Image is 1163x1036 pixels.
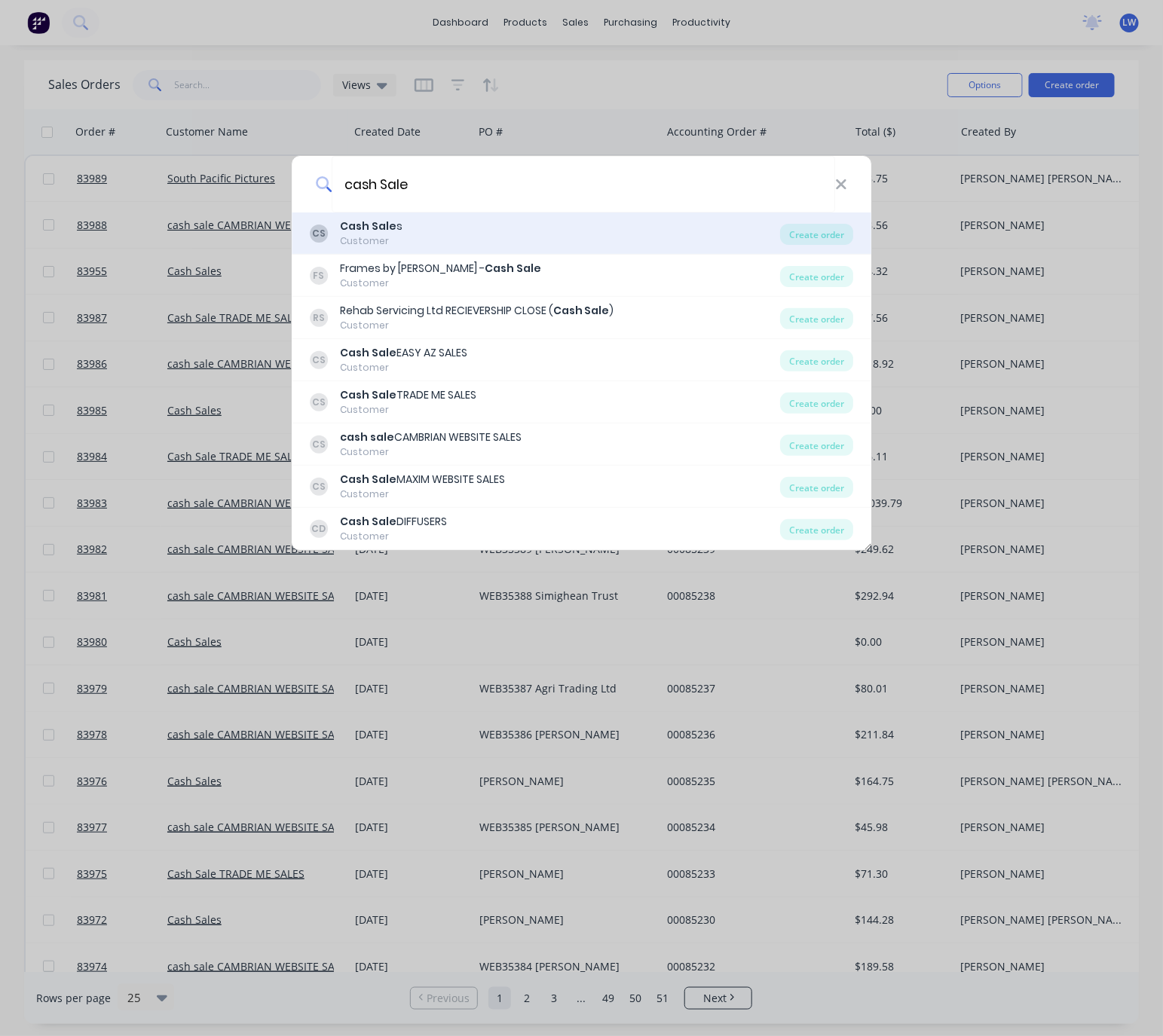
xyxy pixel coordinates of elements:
div: MAXIM WEBSITE SALES [340,472,505,487]
div: RS [310,309,328,327]
div: Customer [340,234,402,248]
div: Create order [780,393,853,414]
div: CS [310,351,328,369]
div: CS [310,435,328,454]
div: Customer [340,361,467,374]
div: Customer [340,530,447,543]
b: Cash Sale [340,345,396,360]
div: Customer [340,445,522,459]
div: CS [310,478,328,496]
div: Rehab Servicing Ltd RECIEVERSHIP CLOSE ( ) [340,303,614,319]
b: Cash Sale [553,303,610,318]
b: Cash Sale [485,261,541,276]
div: CD [310,520,328,538]
div: DIFFUSERS [340,514,447,530]
div: FS [310,267,328,285]
b: Cash Sale [340,219,396,234]
div: Create order [780,350,853,371]
b: Cash Sale [340,387,396,402]
div: Create order [780,266,853,287]
div: Create order [780,308,853,329]
div: Customer [340,319,614,332]
div: Create order [780,435,853,456]
div: Create order [780,477,853,498]
div: Frames by [PERSON_NAME] - [340,261,541,277]
b: Cash Sale [340,472,396,487]
div: CS [310,225,328,243]
b: Cash Sale [340,514,396,529]
div: CS [310,393,328,411]
div: TRADE ME SALES [340,387,476,403]
div: Create order [780,224,853,245]
div: CAMBRIAN WEBSITE SALES [340,429,522,445]
div: Create order [780,519,853,540]
b: cash sale [340,429,394,445]
div: s [340,219,402,234]
div: Customer [340,403,476,417]
div: Customer [340,277,541,290]
div: EASY AZ SALES [340,345,467,361]
div: Customer [340,487,505,501]
input: Enter a customer name to create a new order... [332,156,835,212]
